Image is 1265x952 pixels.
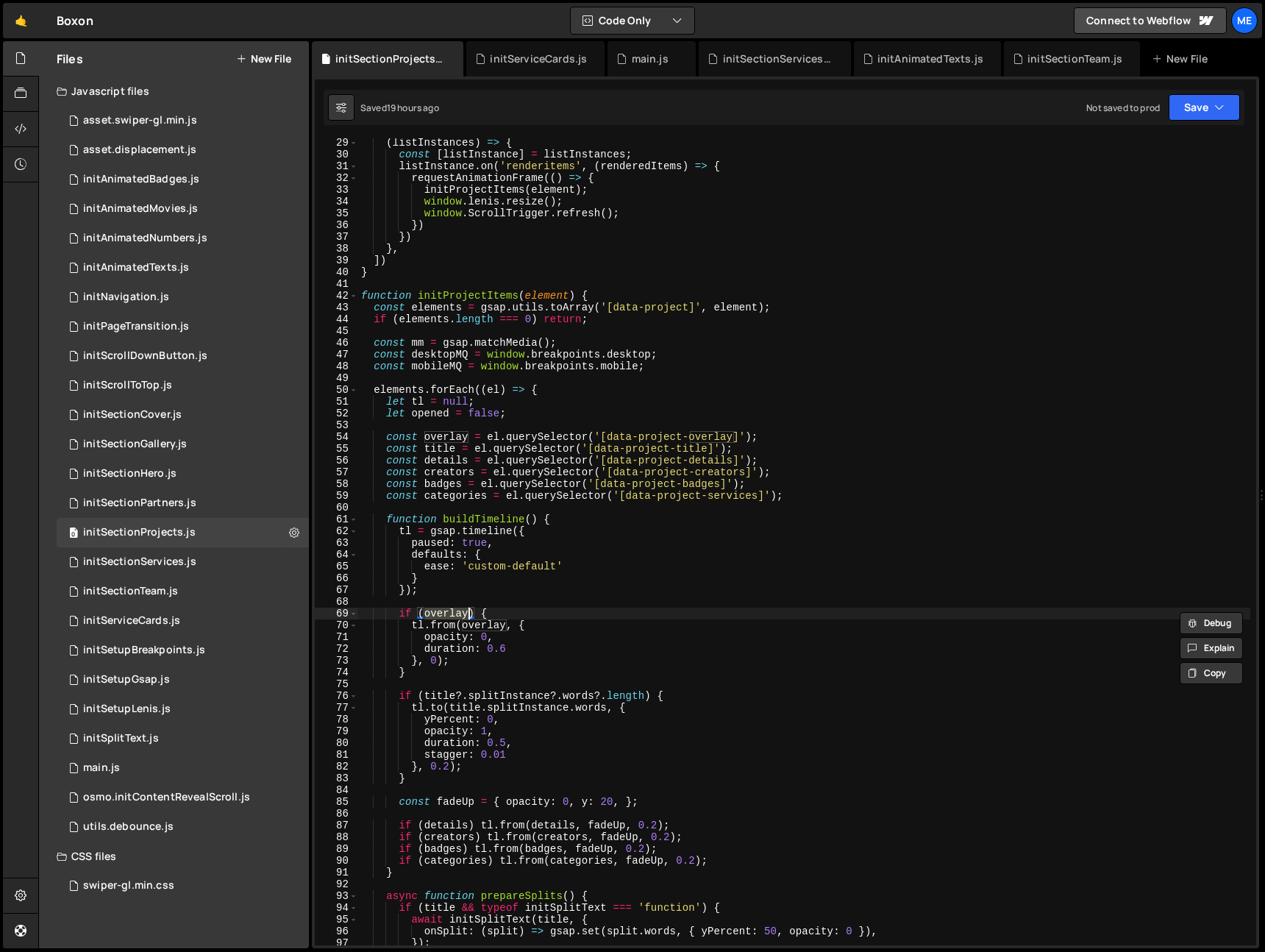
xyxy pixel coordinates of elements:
div: 16666/45498.js [57,518,309,547]
div: 16666/45556.js [57,577,309,606]
div: initSetupBreakpoints.js [83,644,205,657]
div: 93 [315,890,358,902]
div: 16666/45520.js [57,165,309,194]
div: 19 hours ago [387,102,439,114]
div: osmo.initContentRevealScroll.js [83,791,250,804]
div: 49 [315,372,358,384]
button: Code Only [571,7,694,34]
div: 61 [315,514,358,525]
div: 79 [315,725,358,737]
div: initSplitText.js [83,732,159,745]
div: 96 [315,926,358,937]
div: initAnimatedBadges.js [83,173,199,186]
div: Saved [360,102,439,114]
div: initSectionServices.js [723,51,833,66]
div: initAnimatedMovies.js [83,202,198,216]
div: 56 [315,455,358,466]
div: New File [1152,51,1214,66]
div: initSetupLenis.js [83,703,171,716]
div: 63 [315,537,358,549]
div: 76 [315,690,358,702]
h2: Files [57,51,83,67]
div: 62 [315,525,358,537]
div: Boxon [57,12,93,29]
div: 97 [315,937,358,949]
div: 44 [315,313,358,325]
div: 55 [315,443,358,455]
div: 16666/45559.css [57,871,309,901]
div: 38 [315,243,358,255]
div: 16666/45468.js [57,400,309,430]
div: 77 [315,702,358,714]
div: main.js [83,761,120,775]
button: New File [236,53,291,65]
div: 50 [315,384,358,396]
div: 75 [315,678,358,690]
div: 45 [315,325,358,337]
a: Connect to Webflow [1074,7,1227,34]
div: 67 [315,584,358,596]
div: 82 [315,761,358,772]
div: 16666/45463.js [57,283,309,312]
div: 90 [315,855,358,867]
div: 16666/45519.js [57,253,309,283]
div: 16666/45560.js [57,106,309,135]
button: Save [1169,94,1240,121]
div: 16666/45474.js [57,430,309,459]
div: 54 [315,431,358,443]
div: initAnimatedTexts.js [83,261,189,274]
div: 48 [315,360,358,372]
div: 86 [315,808,358,820]
div: initSectionProjects.js [335,51,446,66]
div: Javascript files [39,77,309,106]
div: 74 [315,667,358,678]
a: Me [1231,7,1258,34]
div: 84 [315,784,358,796]
div: 30 [315,149,358,160]
div: 16666/45475.js [57,724,309,753]
div: initSectionTeam.js [83,585,178,598]
div: 16666/45471.js [57,812,309,842]
div: 95 [315,914,358,926]
div: 60 [315,502,358,514]
div: initServiceCards.js [83,614,180,628]
div: 81 [315,749,358,761]
div: 47 [315,349,358,360]
div: 16666/45543.js [57,459,309,489]
div: initSectionCover.js [83,408,182,422]
div: 64 [315,549,358,561]
div: 68 [315,596,358,608]
div: 85 [315,796,358,808]
div: 35 [315,207,358,219]
div: 53 [315,419,358,431]
div: 73 [315,655,358,667]
div: initSectionServices.js [83,555,196,569]
div: 57 [315,466,358,478]
div: 71 [315,631,358,643]
div: 16666/45574.js [57,606,309,636]
div: 37 [315,231,358,243]
div: 87 [315,820,358,831]
div: utils.debounce.js [83,820,174,834]
div: initScrollDownButton.js [83,349,207,363]
div: 91 [315,867,358,878]
div: 69 [315,608,358,619]
div: 40 [315,266,358,278]
div: 78 [315,714,358,725]
div: initSectionPartners.js [83,497,196,510]
div: asset.swiper-gl.min.js [83,114,197,127]
span: 0 [69,528,78,540]
div: initNavigation.js [83,291,169,304]
div: 29 [315,137,358,149]
div: 16666/45459.js [57,636,309,665]
div: initAnimatedTexts.js [877,51,983,66]
div: 36 [315,219,358,231]
div: initSectionGallery.js [83,438,187,451]
div: initScrollToTop.js [83,379,172,392]
div: 16666/45457.js [57,753,309,783]
div: initSectionTeam.js [1027,51,1122,66]
div: 32 [315,172,358,184]
div: 16666/45554.js [57,547,309,577]
div: initServiceCards.js [490,51,587,66]
div: 88 [315,831,358,843]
